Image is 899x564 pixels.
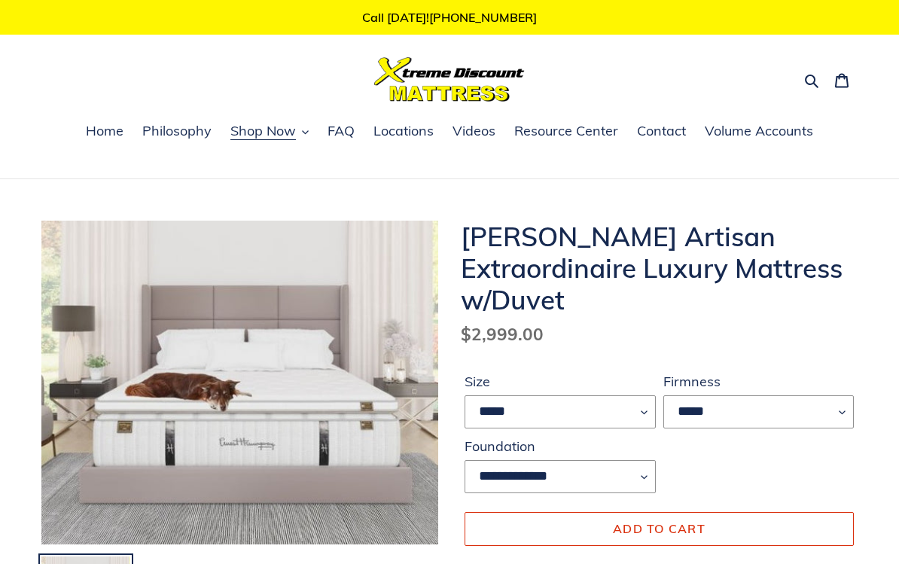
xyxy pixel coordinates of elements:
[461,221,858,316] h1: [PERSON_NAME] Artisan Extraordinaire Luxury Mattress w/Duvet
[445,120,503,143] a: Videos
[374,57,525,102] img: Xtreme Discount Mattress
[461,323,544,345] span: $2,999.00
[663,371,855,392] label: Firmness
[705,122,813,140] span: Volume Accounts
[223,120,316,143] button: Shop Now
[453,122,495,140] span: Videos
[41,221,438,544] img: artesian-extraordinaire-mattress
[328,122,355,140] span: FAQ
[366,120,441,143] a: Locations
[697,120,821,143] a: Volume Accounts
[320,120,362,143] a: FAQ
[465,512,854,545] button: Add to cart
[637,122,686,140] span: Contact
[514,122,618,140] span: Resource Center
[429,10,537,25] a: [PHONE_NUMBER]
[507,120,626,143] a: Resource Center
[465,371,656,392] label: Size
[135,120,219,143] a: Philosophy
[230,122,296,140] span: Shop Now
[465,436,656,456] label: Foundation
[373,122,434,140] span: Locations
[142,122,212,140] span: Philosophy
[78,120,131,143] a: Home
[86,122,123,140] span: Home
[613,521,705,536] span: Add to cart
[629,120,693,143] a: Contact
